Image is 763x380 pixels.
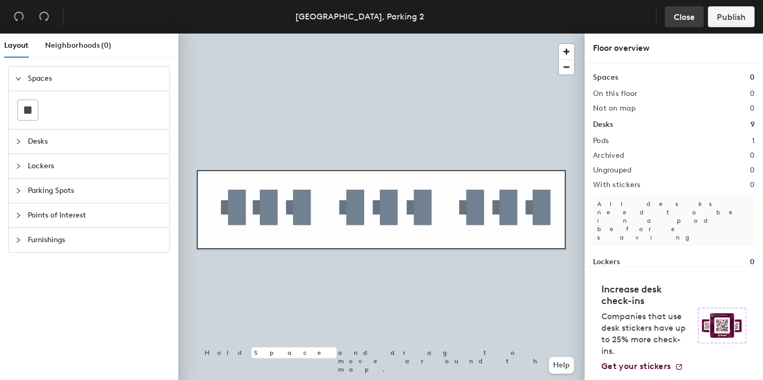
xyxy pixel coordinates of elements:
[15,212,22,219] span: collapsed
[750,104,755,113] h2: 0
[15,163,22,169] span: collapsed
[15,75,22,82] span: expanded
[750,90,755,98] h2: 0
[28,228,163,252] span: Furnishings
[15,138,22,145] span: collapsed
[593,42,755,55] div: Floor overview
[28,203,163,227] span: Points of Interest
[593,90,638,98] h2: On this floor
[593,196,755,246] p: All desks need to be in a pod before saving
[750,256,755,268] h1: 0
[601,284,692,307] h4: Increase desk check-ins
[34,6,55,27] button: Redo (⌘ + ⇧ + Z)
[593,151,624,160] h2: Archived
[593,104,635,113] h2: Not on map
[8,6,29,27] button: Undo (⌘ + Z)
[549,357,574,374] button: Help
[665,6,704,27] button: Close
[45,41,111,50] span: Neighborhoods (0)
[750,166,755,175] h2: 0
[15,237,22,243] span: collapsed
[28,67,163,91] span: Spaces
[674,12,695,22] span: Close
[593,119,613,131] h1: Desks
[593,137,609,145] h2: Pods
[708,6,755,27] button: Publish
[750,119,755,131] h1: 9
[698,308,746,343] img: Sticker logo
[750,181,755,189] h2: 0
[593,256,620,268] h1: Lockers
[593,72,618,83] h1: Spaces
[28,154,163,178] span: Lockers
[601,311,692,357] p: Companies that use desk stickers have up to 25% more check-ins.
[593,166,632,175] h2: Ungrouped
[4,41,28,50] span: Layout
[750,72,755,83] h1: 0
[15,188,22,194] span: collapsed
[601,361,683,372] a: Get your stickers
[295,10,424,23] div: [GEOGRAPHIC_DATA], Parking 2
[752,137,755,145] h2: 1
[601,361,671,371] span: Get your stickers
[28,179,163,203] span: Parking Spots
[593,181,641,189] h2: With stickers
[750,151,755,160] h2: 0
[28,129,163,154] span: Desks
